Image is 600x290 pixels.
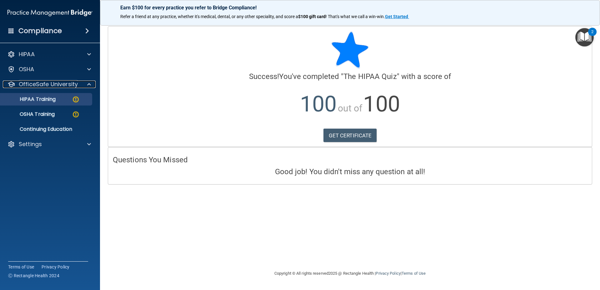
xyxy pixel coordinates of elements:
p: Earn $100 for every practice you refer to Bridge Compliance! [120,5,580,11]
p: Continuing Education [4,126,89,132]
button: Open Resource Center, 2 new notifications [575,28,594,47]
img: warning-circle.0cc9ac19.png [72,111,80,118]
img: warning-circle.0cc9ac19.png [72,96,80,103]
p: OfficeSafe University [19,81,78,88]
span: Ⓒ Rectangle Health 2024 [8,273,59,279]
a: Privacy Policy [42,264,70,270]
p: HIPAA Training [4,96,56,102]
a: OSHA [7,66,91,73]
a: Privacy Policy [376,271,400,276]
p: Settings [19,140,42,148]
span: 100 [300,91,337,117]
a: Terms of Use [8,264,34,270]
span: The HIPAA Quiz [343,72,397,81]
strong: Get Started [385,14,408,19]
h4: Questions You Missed [113,156,587,164]
span: 100 [363,91,400,117]
a: HIPAA [7,51,91,58]
span: Success! [249,72,279,81]
span: ! That's what we call a win-win. [326,14,385,19]
a: Get Started [385,14,409,19]
strong: $100 gift card [298,14,326,19]
img: blue-star-rounded.9d042014.png [331,31,369,69]
a: Terms of Use [402,271,426,276]
a: OfficeSafe University [7,81,91,88]
h4: Good job! You didn't miss any question at all! [113,168,587,176]
div: Copyright © All rights reserved 2025 @ Rectangle Health | | [236,263,464,283]
p: OSHA [19,66,34,73]
p: OSHA Training [4,111,55,117]
span: out of [338,103,362,114]
div: 2 [591,32,593,40]
img: PMB logo [7,7,92,19]
h4: Compliance [18,27,62,35]
span: Refer a friend at any practice, whether it's medical, dental, or any other speciality, and score a [120,14,298,19]
p: HIPAA [19,51,35,58]
h4: You've completed " " with a score of [113,72,587,81]
a: GET CERTIFICATE [323,129,377,142]
a: Settings [7,140,91,148]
